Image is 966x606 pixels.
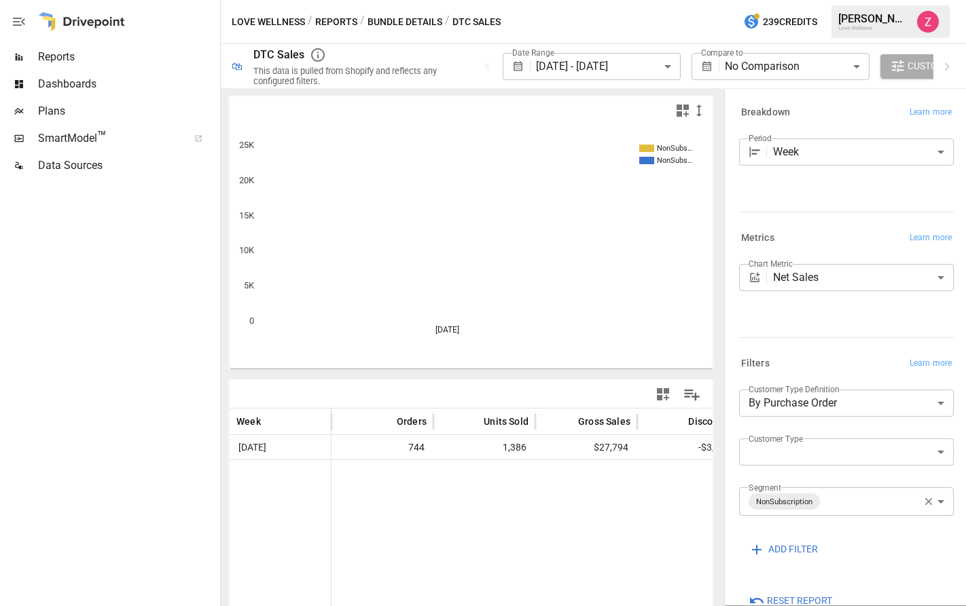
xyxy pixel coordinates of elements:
span: 744 [338,436,427,459]
div: DTC Sales [253,48,304,61]
span: Learn more [910,357,952,371]
span: 239 Credits [763,14,817,31]
label: Segment [749,482,781,493]
span: Reports [38,49,217,65]
button: 239Credits [738,10,823,35]
h6: Metrics [741,231,774,246]
div: Net Sales [773,264,954,291]
text: 20K [239,175,255,185]
text: 10K [239,245,255,255]
span: Units Sold [484,415,529,428]
img: Zoe Keller [917,11,939,33]
button: Sort [262,412,281,431]
text: 25K [239,140,255,150]
button: ADD FILTER [739,537,827,562]
text: NonSubs… [657,156,692,165]
div: By Purchase Order [739,390,954,417]
span: Orders [397,415,427,428]
div: / [360,14,365,31]
div: Week [773,138,954,166]
h6: Breakdown [741,105,790,120]
span: Plans [38,103,217,119]
span: Gross Sales [578,415,630,428]
label: Customer Type [749,433,803,444]
label: Compare to [701,47,743,58]
span: SmartModel [38,130,179,147]
div: This data is pulled from Shopify and reflects any configured filters. [253,66,463,86]
span: ADD FILTER [768,541,818,558]
div: No Comparison [725,53,869,80]
span: [DATE] [236,436,268,459]
text: 15K [239,210,255,221]
button: Reports [315,14,357,31]
span: -$3,217 [644,436,732,459]
span: Learn more [910,231,952,245]
div: Love Wellness [838,25,909,31]
div: [DATE] - [DATE] [536,53,680,80]
button: Manage Columns [677,379,707,410]
div: [PERSON_NAME] [838,12,909,25]
span: Data Sources [38,157,217,174]
svg: A chart. [230,124,702,368]
span: NonSubscription [751,494,818,510]
button: Sort [463,412,482,431]
span: Discounts [688,415,732,428]
text: [DATE] [435,325,459,335]
button: Sort [558,412,577,431]
button: Love Wellness [232,14,305,31]
span: $27,794 [542,436,630,459]
span: ™ [97,128,107,145]
h6: Filters [741,356,770,371]
text: 5K [244,280,255,290]
div: / [308,14,312,31]
label: Chart Metric [749,258,793,269]
span: Learn more [910,106,952,119]
div: / [445,14,450,31]
button: Sort [376,412,395,431]
label: Date Range [512,47,554,58]
button: Bundle Details [368,14,442,31]
button: Zoe Keller [909,3,947,41]
label: Period [749,132,772,144]
span: 1,386 [440,436,529,459]
button: Sort [668,412,687,431]
text: 0 [249,316,254,326]
text: NonSubs… [657,144,692,153]
div: 🛍 [232,60,243,73]
label: Customer Type Definition [749,383,840,395]
span: Dashboards [38,76,217,92]
span: Customize [908,58,959,75]
span: Week [236,415,261,428]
